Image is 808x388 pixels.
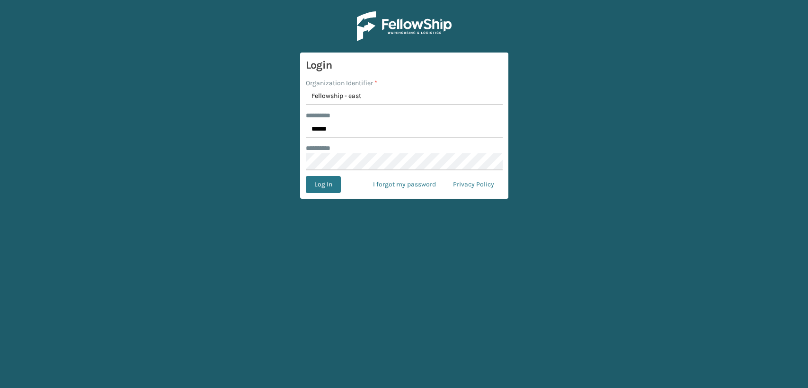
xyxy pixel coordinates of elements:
a: I forgot my password [364,176,444,193]
label: Organization Identifier [306,78,377,88]
h3: Login [306,58,503,72]
a: Privacy Policy [444,176,503,193]
button: Log In [306,176,341,193]
img: Logo [357,11,452,41]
